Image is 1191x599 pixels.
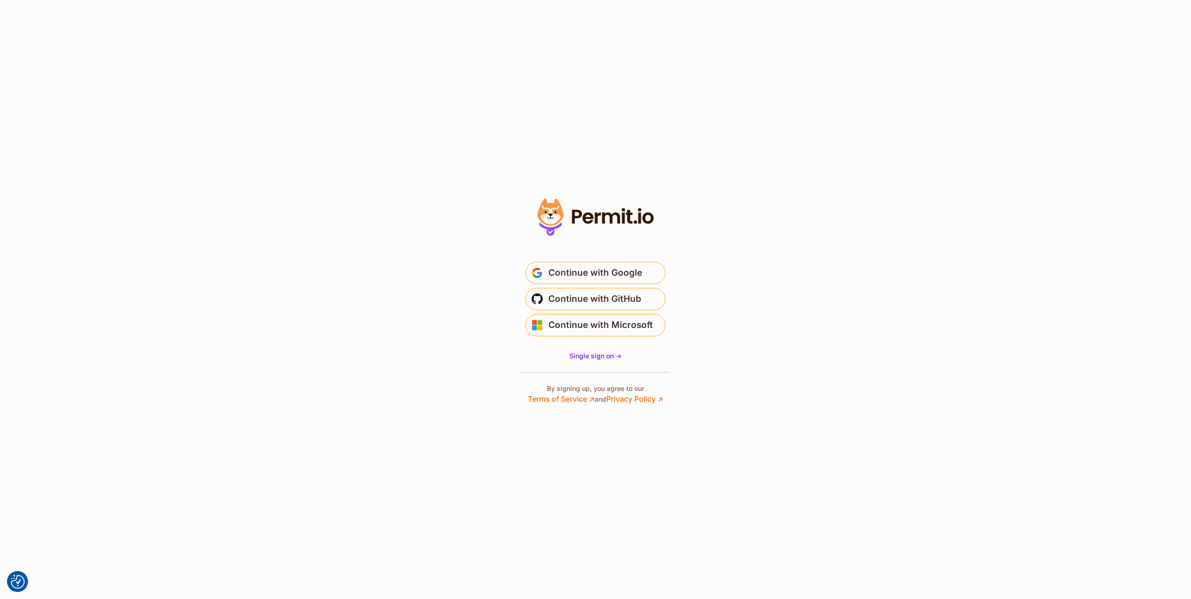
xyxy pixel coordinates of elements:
[525,314,666,336] button: Continue with Microsoft
[528,394,595,404] a: Terms of Service ↗
[548,318,653,333] span: Continue with Microsoft
[11,575,25,589] button: Consent Preferences
[528,384,663,404] p: By signing up, you agree to our and
[606,394,663,404] a: Privacy Policy ↗
[548,292,641,306] span: Continue with GitHub
[569,352,622,360] span: Single sign on ->
[525,288,666,310] button: Continue with GitHub
[548,265,642,280] span: Continue with Google
[569,351,622,361] a: Single sign on ->
[525,262,666,284] button: Continue with Google
[11,575,25,589] img: Revisit consent button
